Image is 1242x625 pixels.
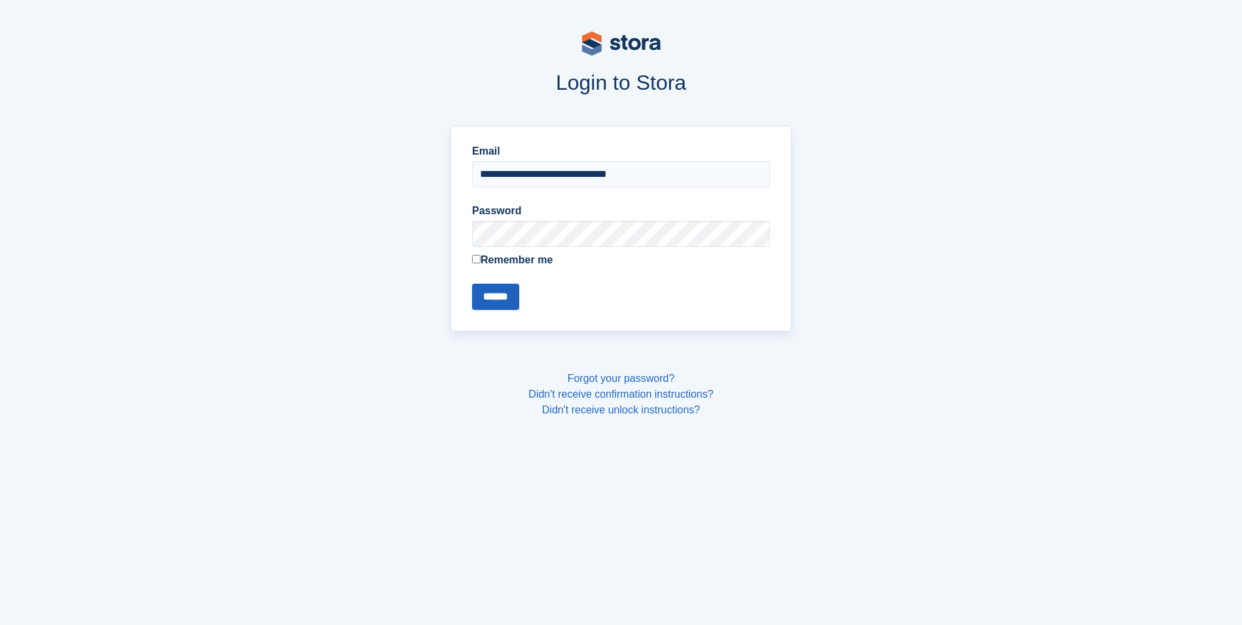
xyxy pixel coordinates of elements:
a: Forgot your password? [568,373,675,384]
h1: Login to Stora [201,71,1042,94]
label: Remember me [472,252,770,268]
a: Didn't receive confirmation instructions? [528,388,713,400]
label: Email [472,143,770,159]
input: Remember me [472,255,481,263]
a: Didn't receive unlock instructions? [542,404,700,415]
img: stora-logo-53a41332b3708ae10de48c4981b4e9114cc0af31d8433b30ea865607fb682f29.svg [582,31,661,56]
label: Password [472,203,770,219]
